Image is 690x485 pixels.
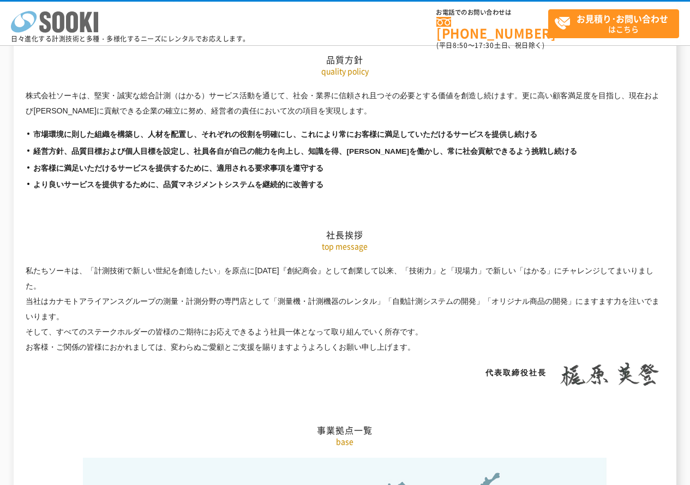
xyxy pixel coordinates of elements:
[26,129,664,141] li: 市場環境に則した組織を構築し、人材を配置し、それぞれの役割を明確にし、これにより常にお客様に満足していただけるサービスを提供し続ける
[26,263,664,355] p: 私たちソーキは、「計測技術で新しい世紀を創造したい」を原点に[DATE]『創紀商会』として創業して以来、「技術力」と「現場力」で新しい「はかる」にチャレンジしてまいりました。 当社はカナモトアラ...
[475,40,494,50] span: 17:30
[26,65,664,77] p: quality policy
[554,10,679,37] span: はこちら
[555,362,664,386] img: 梶原 英登
[548,9,679,38] a: お見積り･お問い合わせはこちら
[436,40,544,50] span: (平日 ～ 土日、祝日除く)
[436,17,548,39] a: [PHONE_NUMBER]
[436,9,548,16] span: お電話でのお問い合わせは
[485,368,547,377] span: 代表取締役社長
[26,88,664,118] p: 株式会社ソーキは、堅実・誠実な総合計測（はかる）サービス活動を通じて、社会・業界に信頼され且つその必要とする価値を創造し続けます。更に高い顧客満足度を目指し、現在および[PERSON_NAME]...
[26,146,664,158] li: 経営方針、品質目標および個人目標を設定し、社員各自が自己の能力を向上し、知識を得、[PERSON_NAME]を働かし、常に社会貢献できるよう挑戦し続ける
[577,12,668,25] strong: お見積り･お問い合わせ
[26,120,664,241] h2: 社長挨拶
[26,241,664,252] p: top message
[26,315,664,436] h2: 事業拠点一覧
[26,179,664,191] li: より良いサービスを提供するために、品質マネジメントシステムを継続的に改善する
[26,163,664,175] li: お客様に満足いただけるサービスを提供するために、適用される要求事項を遵守する
[453,40,468,50] span: 8:50
[11,35,250,42] p: 日々進化する計測技術と多種・多様化するニーズにレンタルでお応えします。
[26,436,664,447] p: base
